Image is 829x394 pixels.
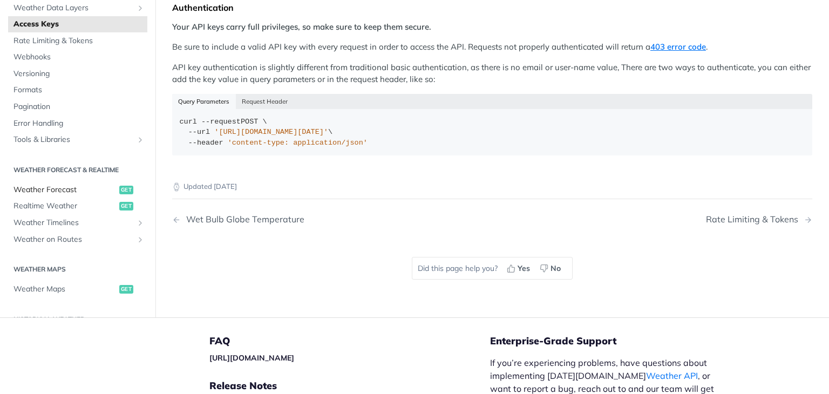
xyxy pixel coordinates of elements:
[180,117,805,148] div: POST \ \
[536,260,567,276] button: No
[236,94,294,109] button: Request Header
[119,186,133,194] span: get
[8,232,147,248] a: Weather on RoutesShow subpages for Weather on Routes
[214,128,328,136] span: '[URL][DOMAIN_NAME][DATE]'
[13,102,145,113] span: Pagination
[13,118,145,129] span: Error Handling
[13,185,117,195] span: Weather Forecast
[172,22,431,32] strong: Your API keys carry full privileges, so make sure to keep them secure.
[13,19,145,30] span: Access Keys
[188,128,210,136] span: --url
[650,42,706,52] a: 403 error code
[209,353,294,363] a: [URL][DOMAIN_NAME]
[8,132,147,148] a: Tools & LibrariesShow subpages for Tools & Libraries
[8,99,147,116] a: Pagination
[13,135,133,146] span: Tools & Libraries
[181,214,304,225] div: Wet Bulb Globe Temperature
[8,199,147,215] a: Realtime Weatherget
[8,50,147,66] a: Webhooks
[8,182,147,198] a: Weather Forecastget
[228,139,368,147] span: 'content-type: application/json'
[706,214,812,225] a: Next Page: Rate Limiting & Tokens
[490,335,743,348] h5: Enterprise-Grade Support
[8,83,147,99] a: Formats
[172,181,812,192] p: Updated [DATE]
[209,379,490,392] h5: Release Notes
[13,69,145,79] span: Versioning
[188,139,223,147] span: --header
[13,201,117,212] span: Realtime Weather
[646,370,698,381] a: Weather API
[8,17,147,33] a: Access Keys
[8,66,147,82] a: Versioning
[136,235,145,244] button: Show subpages for Weather on Routes
[13,3,133,13] span: Weather Data Layers
[8,165,147,175] h2: Weather Forecast & realtime
[8,265,147,275] h2: Weather Maps
[412,257,573,280] div: Did this page help you?
[8,315,147,324] h2: Historical Weather
[8,282,147,298] a: Weather Mapsget
[13,52,145,63] span: Webhooks
[706,214,804,225] div: Rate Limiting & Tokens
[551,263,561,274] span: No
[13,218,133,228] span: Weather Timelines
[13,85,145,96] span: Formats
[201,118,241,126] span: --request
[172,62,812,86] p: API key authentication is slightly different from traditional basic authentication, as there is n...
[136,4,145,12] button: Show subpages for Weather Data Layers
[136,136,145,145] button: Show subpages for Tools & Libraries
[119,202,133,211] span: get
[8,116,147,132] a: Error Handling
[13,284,117,295] span: Weather Maps
[180,118,197,126] span: curl
[172,41,812,53] p: Be sure to include a valid API key with every request in order to access the API. Requests not pr...
[172,203,812,235] nav: Pagination Controls
[8,33,147,49] a: Rate Limiting & Tokens
[518,263,530,274] span: Yes
[503,260,536,276] button: Yes
[209,335,490,348] h5: FAQ
[136,219,145,227] button: Show subpages for Weather Timelines
[172,214,446,225] a: Previous Page: Wet Bulb Globe Temperature
[8,215,147,231] a: Weather TimelinesShow subpages for Weather Timelines
[172,2,812,13] div: Authentication
[13,234,133,245] span: Weather on Routes
[119,286,133,294] span: get
[13,36,145,46] span: Rate Limiting & Tokens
